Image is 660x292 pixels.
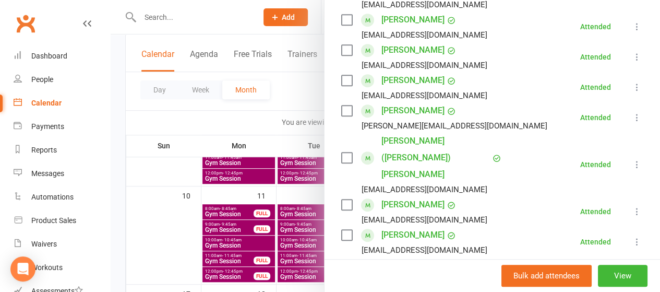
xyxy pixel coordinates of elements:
[580,114,611,121] div: Attended
[14,162,110,185] a: Messages
[31,193,74,201] div: Automations
[14,138,110,162] a: Reports
[362,183,487,196] div: [EMAIL_ADDRESS][DOMAIN_NAME]
[362,59,487,72] div: [EMAIL_ADDRESS][DOMAIN_NAME]
[381,227,445,243] a: [PERSON_NAME]
[598,265,647,287] button: View
[381,42,445,59] a: [PERSON_NAME]
[14,256,110,279] a: Workouts
[31,52,67,60] div: Dashboard
[14,232,110,256] a: Waivers
[10,256,35,282] div: Open Intercom Messenger
[13,10,39,37] a: Clubworx
[14,44,110,68] a: Dashboard
[381,11,445,28] a: [PERSON_NAME]
[381,102,445,119] a: [PERSON_NAME]
[14,68,110,91] a: People
[580,161,611,168] div: Attended
[381,133,490,183] a: [PERSON_NAME] ([PERSON_NAME]) [PERSON_NAME]
[31,75,53,84] div: People
[362,243,487,257] div: [EMAIL_ADDRESS][DOMAIN_NAME]
[14,91,110,115] a: Calendar
[362,89,487,102] div: [EMAIL_ADDRESS][DOMAIN_NAME]
[31,169,64,178] div: Messages
[381,72,445,89] a: [PERSON_NAME]
[14,115,110,138] a: Payments
[501,265,592,287] button: Bulk add attendees
[31,122,64,131] div: Payments
[580,208,611,215] div: Attended
[362,119,547,133] div: [PERSON_NAME][EMAIL_ADDRESS][DOMAIN_NAME]
[31,99,62,107] div: Calendar
[362,213,487,227] div: [EMAIL_ADDRESS][DOMAIN_NAME]
[14,185,110,209] a: Automations
[31,263,63,272] div: Workouts
[580,53,611,61] div: Attended
[580,84,611,91] div: Attended
[381,196,445,213] a: [PERSON_NAME]
[31,216,76,225] div: Product Sales
[31,240,57,248] div: Waivers
[580,23,611,30] div: Attended
[31,146,57,154] div: Reports
[362,28,487,42] div: [EMAIL_ADDRESS][DOMAIN_NAME]
[14,209,110,232] a: Product Sales
[580,238,611,246] div: Attended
